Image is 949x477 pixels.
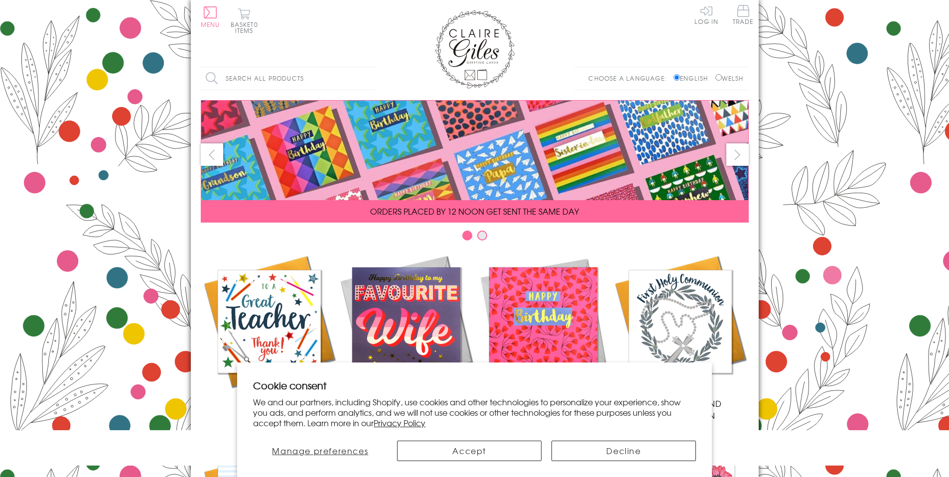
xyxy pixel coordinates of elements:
[477,231,487,240] button: Carousel Page 2
[370,205,579,217] span: ORDERS PLACED BY 12 NOON GET SENT THE SAME DAY
[674,74,680,81] input: English
[715,74,722,81] input: Welsh
[435,10,515,89] img: Claire Giles Greetings Cards
[612,253,749,421] a: Communion and Confirmation
[253,441,387,461] button: Manage preferences
[253,378,696,392] h2: Cookie consent
[475,253,612,409] a: Birthdays
[715,74,744,83] label: Welsh
[201,253,338,409] a: Academic
[588,74,672,83] p: Choose a language:
[674,74,713,83] label: English
[397,441,542,461] button: Accept
[338,253,475,409] a: New Releases
[365,67,375,90] input: Search
[462,231,472,240] button: Carousel Page 1 (Current Slide)
[201,230,749,245] div: Carousel Pagination
[231,8,258,33] button: Basket0 items
[733,5,754,26] a: Trade
[733,5,754,24] span: Trade
[201,67,375,90] input: Search all products
[272,445,368,457] span: Manage preferences
[201,6,220,27] button: Menu
[694,5,718,24] a: Log In
[374,417,425,429] a: Privacy Policy
[551,441,696,461] button: Decline
[201,143,223,166] button: prev
[235,20,258,35] span: 0 items
[253,397,696,428] p: We and our partners, including Shopify, use cookies and other technologies to personalize your ex...
[726,143,749,166] button: next
[201,20,220,29] span: Menu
